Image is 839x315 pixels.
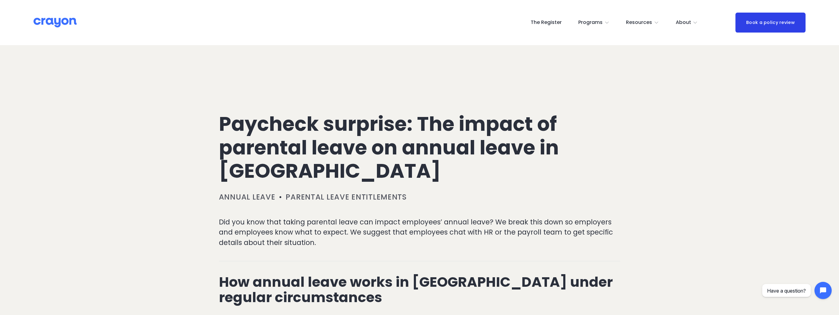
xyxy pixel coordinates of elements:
a: Parental leave entitlements [286,192,406,202]
a: The Register [531,18,562,28]
p: Did you know that taking parental leave can impact employees’ annual leave? We break this down so... [219,217,620,248]
h2: How annual leave works in [GEOGRAPHIC_DATA] under regular circumstances [219,274,620,305]
a: Book a policy review [735,13,805,33]
span: Programs [578,18,603,27]
span: About [675,18,691,27]
a: folder dropdown [626,18,659,28]
img: Crayon [34,17,77,28]
a: folder dropdown [675,18,698,28]
a: folder dropdown [578,18,609,28]
span: Resources [626,18,652,27]
a: Annual leave [219,192,275,202]
h1: Paycheck surprise: The impact of parental leave on annual leave in [GEOGRAPHIC_DATA] [219,112,620,183]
